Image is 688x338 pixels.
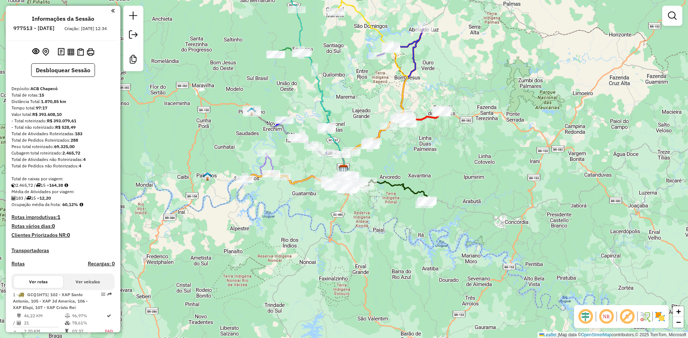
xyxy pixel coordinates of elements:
i: Total de Atividades [17,321,21,325]
span: GCQ1H71 [27,292,47,297]
img: PINHALZINHO [247,107,256,116]
div: 2.465,72 / 15 = [11,182,115,188]
i: % de utilização do peso [65,314,70,318]
a: Nova sessão e pesquisa [126,9,140,25]
a: Leaflet [539,332,556,337]
span: + [676,307,681,316]
strong: R$ 528,49 [55,124,76,130]
strong: 97:17 [36,105,47,111]
span: | 102 - XAP Santo Antonio, 105 - XAP Jd America, 106 - XAP Efapi, 107 - XAP Cristo Rei [13,292,88,310]
div: Total de rotas: [11,92,115,98]
i: Rota otimizada [107,314,111,318]
strong: 0 [67,232,70,238]
img: PALMITOS [203,172,212,181]
strong: 69.325,00 [54,144,75,149]
i: Total de rotas [36,183,40,187]
strong: 1.870,85 km [41,99,66,104]
div: Peso total roteirizado: [11,143,115,150]
a: OpenStreetMap [581,332,612,337]
button: Desbloquear Sessão [31,63,95,77]
i: Total de Atividades [11,196,16,200]
button: Centralizar mapa no depósito ou ponto de apoio [41,46,51,58]
div: Total de caixas por viagem: [11,176,115,182]
strong: 183 [75,131,82,136]
td: / [13,319,16,327]
i: Cubagem total roteirizado [11,183,16,187]
div: Distância Total: [11,98,115,105]
td: 2,20 KM [24,328,64,335]
strong: 4 [79,163,81,168]
span: Ocultar deslocamento [577,308,594,325]
a: Exportar sessão [126,28,140,44]
strong: 60,12% [62,202,78,207]
td: 78,61% [72,319,105,327]
button: Visualizar Romaneio [76,47,85,57]
button: Visualizar relatório de Roteirização [66,47,76,57]
i: % de utilização da cubagem [65,321,70,325]
strong: 12,20 [39,195,51,201]
em: Opções [101,292,105,297]
strong: 15 [39,92,44,98]
span: | [558,332,559,337]
div: Total de Atividades não Roteirizadas: [11,156,115,163]
h4: Rotas vários dias: [11,223,115,229]
h4: Informações da Sessão [32,15,94,22]
strong: 4 [83,157,86,162]
div: Atividade não roteirizada - CAFE COM CANELA FEST [359,177,377,185]
span: Exibir rótulo [618,308,636,325]
button: Ver rotas [14,276,63,288]
td: FAD [105,328,113,335]
div: Cubagem total roteirizado: [11,150,115,156]
div: Média de Atividades por viagem: [11,188,115,195]
button: Ver veículos [63,276,113,288]
a: Zoom in [673,306,684,317]
button: Imprimir Rotas [85,47,96,57]
h4: Rotas improdutivas: [11,214,115,220]
i: Meta Caixas/viagem: 10,00 Diferença: 154,38 [64,183,68,187]
strong: 0 [52,223,55,229]
span: Ocultar NR [598,308,615,325]
button: Logs desbloquear sessão [56,46,66,58]
a: Criar modelo [126,52,140,68]
button: Exibir sessão original [31,46,41,58]
em: Rota exportada [107,292,112,297]
img: Exibir/Ocultar setores [654,311,666,322]
div: Atividade não roteirizada - MERC. KETKALVES [321,179,339,186]
strong: R$ 393.079,61 [47,118,76,123]
i: Total de rotas [26,196,31,200]
strong: 288 [71,137,78,143]
div: Total de Pedidos Roteirizados: [11,137,115,143]
a: Rotas [11,261,25,267]
div: Tempo total: [11,105,115,111]
div: - Total roteirizado: [11,118,115,124]
td: 46,22 KM [24,312,64,319]
strong: 2.465,72 [62,150,80,156]
div: Total de Atividades Roteirizadas: [11,131,115,137]
td: 03:37 [72,328,105,335]
strong: ACB Chapecó [30,86,58,91]
span: 1 - [13,292,88,310]
div: Total de Pedidos não Roteirizados: [11,163,115,169]
td: 96,97% [72,312,105,319]
div: Valor total: [11,111,115,118]
img: Fluxo de ruas [639,311,651,322]
strong: 1 [57,214,60,220]
h4: Transportadoras [11,248,115,254]
a: Exibir filtros [665,9,679,23]
div: Atividade não roteirizada - MERCADO MOREIRA 2 [340,171,358,178]
div: 183 / 15 = [11,195,115,201]
div: Criação: [DATE] 12:34 [62,25,110,32]
strong: R$ 393.608,10 [32,112,62,117]
h4: Recargas: 0 [88,261,115,267]
div: - Total não roteirizado: [11,124,115,131]
em: Média calculada utilizando a maior ocupação (%Peso ou %Cubagem) de cada rota da sessão. Rotas cro... [80,202,83,207]
a: Zoom out [673,317,684,328]
a: Clique aqui para minimizar o painel [111,6,115,15]
span: − [676,318,681,327]
span: Ocupação média da frota: [11,202,61,207]
i: Tempo total em rota [65,329,68,333]
strong: 164,38 [49,182,63,188]
div: Atividade não roteirizada - LANCH SANTO ANTONIO [337,185,355,192]
i: Distância Total [17,314,21,318]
